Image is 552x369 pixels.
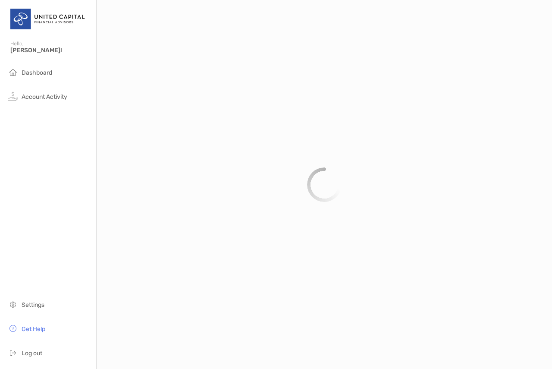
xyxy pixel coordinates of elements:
img: settings icon [8,299,18,309]
img: logout icon [8,347,18,358]
span: Account Activity [22,93,67,101]
img: get-help icon [8,323,18,334]
img: activity icon [8,91,18,101]
span: [PERSON_NAME]! [10,47,91,54]
img: United Capital Logo [10,3,86,35]
span: Get Help [22,325,45,333]
span: Settings [22,301,44,309]
span: Dashboard [22,69,52,76]
img: household icon [8,67,18,77]
span: Log out [22,350,42,357]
